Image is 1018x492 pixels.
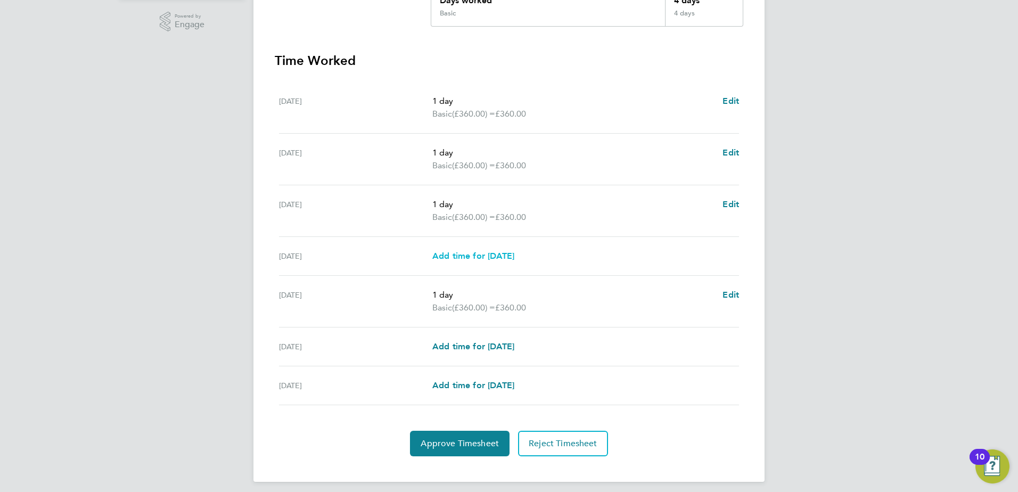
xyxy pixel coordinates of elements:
[421,438,499,449] span: Approve Timesheet
[279,250,432,263] div: [DATE]
[432,159,452,172] span: Basic
[432,289,714,301] p: 1 day
[975,449,1009,483] button: Open Resource Center, 10 new notifications
[665,9,743,26] div: 4 days
[723,147,739,158] span: Edit
[279,289,432,314] div: [DATE]
[160,12,205,32] a: Powered byEngage
[723,96,739,106] span: Edit
[495,109,526,119] span: £360.00
[432,379,514,392] a: Add time for [DATE]
[410,431,510,456] button: Approve Timesheet
[723,198,739,211] a: Edit
[723,146,739,159] a: Edit
[279,198,432,224] div: [DATE]
[279,95,432,120] div: [DATE]
[279,340,432,353] div: [DATE]
[175,12,204,21] span: Powered by
[452,302,495,313] span: (£360.00) =
[723,289,739,301] a: Edit
[432,108,452,120] span: Basic
[279,379,432,392] div: [DATE]
[432,198,714,211] p: 1 day
[452,212,495,222] span: (£360.00) =
[279,146,432,172] div: [DATE]
[495,160,526,170] span: £360.00
[529,438,597,449] span: Reject Timesheet
[432,250,514,263] a: Add time for [DATE]
[495,212,526,222] span: £360.00
[495,302,526,313] span: £360.00
[432,95,714,108] p: 1 day
[432,301,452,314] span: Basic
[452,109,495,119] span: (£360.00) =
[275,52,743,69] h3: Time Worked
[432,341,514,351] span: Add time for [DATE]
[175,20,204,29] span: Engage
[518,431,608,456] button: Reject Timesheet
[975,457,984,471] div: 10
[432,251,514,261] span: Add time for [DATE]
[723,290,739,300] span: Edit
[723,95,739,108] a: Edit
[452,160,495,170] span: (£360.00) =
[723,199,739,209] span: Edit
[440,9,456,18] div: Basic
[432,340,514,353] a: Add time for [DATE]
[432,211,452,224] span: Basic
[432,146,714,159] p: 1 day
[432,380,514,390] span: Add time for [DATE]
